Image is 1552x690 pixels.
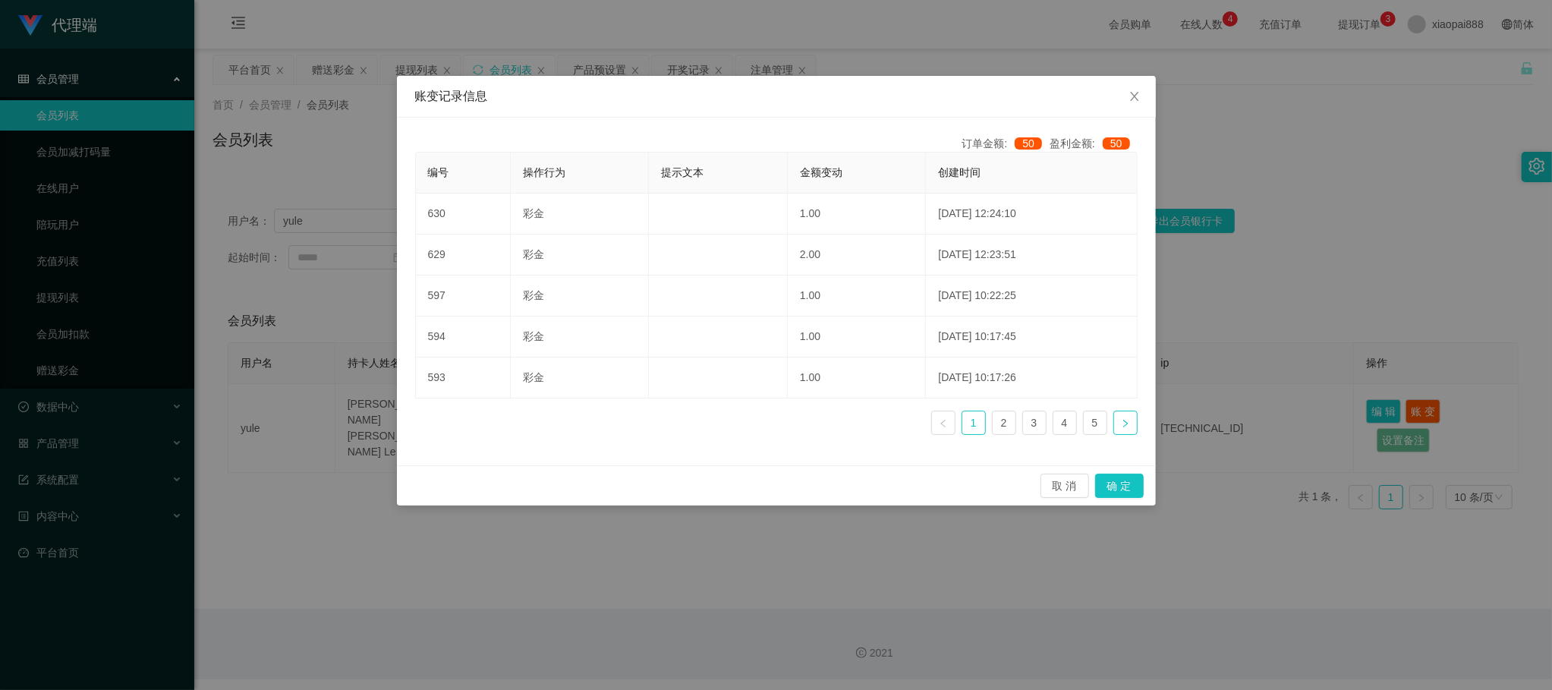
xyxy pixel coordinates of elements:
[1022,411,1047,435] li: 3
[926,317,1137,358] td: [DATE] 10:17:45
[926,194,1137,235] td: [DATE] 12:24:10
[926,276,1137,317] td: [DATE] 10:22:25
[1053,411,1076,434] a: 4
[523,166,565,178] span: 操作行为
[962,411,985,434] a: 1
[962,411,986,435] li: 1
[993,411,1015,434] a: 2
[1053,411,1077,435] li: 4
[1083,411,1107,435] li: 5
[1103,137,1130,150] span: 50
[415,88,1138,105] div: 账变记录信息
[788,358,927,399] td: 1.00
[416,317,511,358] td: 594
[788,194,927,235] td: 1.00
[992,411,1016,435] li: 2
[1023,411,1046,434] a: 3
[800,166,842,178] span: 金额变动
[788,235,927,276] td: 2.00
[511,317,650,358] td: 彩金
[1113,76,1156,118] button: Close
[938,166,981,178] span: 创建时间
[1113,411,1138,435] li: 下一页
[926,358,1137,399] td: [DATE] 10:17:26
[511,235,650,276] td: 彩金
[1121,419,1130,428] i: 图标: right
[788,317,927,358] td: 1.00
[926,235,1137,276] td: [DATE] 12:23:51
[1050,136,1137,152] div: 盈利金额:
[1015,137,1042,150] span: 50
[939,419,948,428] i: 图标: left
[416,194,511,235] td: 630
[511,276,650,317] td: 彩金
[416,276,511,317] td: 597
[416,235,511,276] td: 629
[931,411,955,435] li: 上一页
[1129,90,1141,102] i: 图标: close
[511,194,650,235] td: 彩金
[1040,474,1089,498] button: 取 消
[1095,474,1144,498] button: 确 定
[1084,411,1107,434] a: 5
[962,136,1050,152] div: 订单金额:
[661,166,704,178] span: 提示文本
[511,358,650,399] td: 彩金
[428,166,449,178] span: 编号
[416,358,511,399] td: 593
[788,276,927,317] td: 1.00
